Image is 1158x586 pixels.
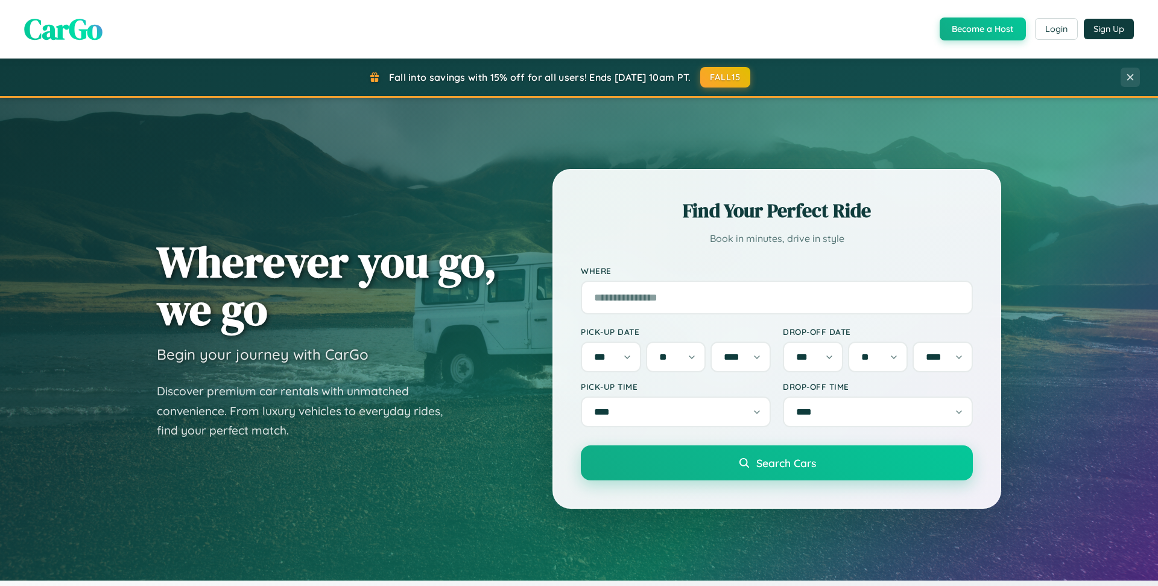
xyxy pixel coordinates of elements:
[783,381,973,392] label: Drop-off Time
[783,326,973,337] label: Drop-off Date
[940,18,1026,40] button: Become a Host
[1084,19,1134,39] button: Sign Up
[157,381,458,441] p: Discover premium car rentals with unmatched convenience. From luxury vehicles to everyday rides, ...
[157,238,497,333] h1: Wherever you go, we go
[700,67,751,88] button: FALL15
[389,71,691,83] span: Fall into savings with 15% off for all users! Ends [DATE] 10am PT.
[157,345,369,363] h3: Begin your journey with CarGo
[581,230,973,247] p: Book in minutes, drive in style
[581,326,771,337] label: Pick-up Date
[581,445,973,480] button: Search Cars
[581,197,973,224] h2: Find Your Perfect Ride
[24,9,103,49] span: CarGo
[1035,18,1078,40] button: Login
[581,266,973,276] label: Where
[756,456,816,470] span: Search Cars
[581,381,771,392] label: Pick-up Time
